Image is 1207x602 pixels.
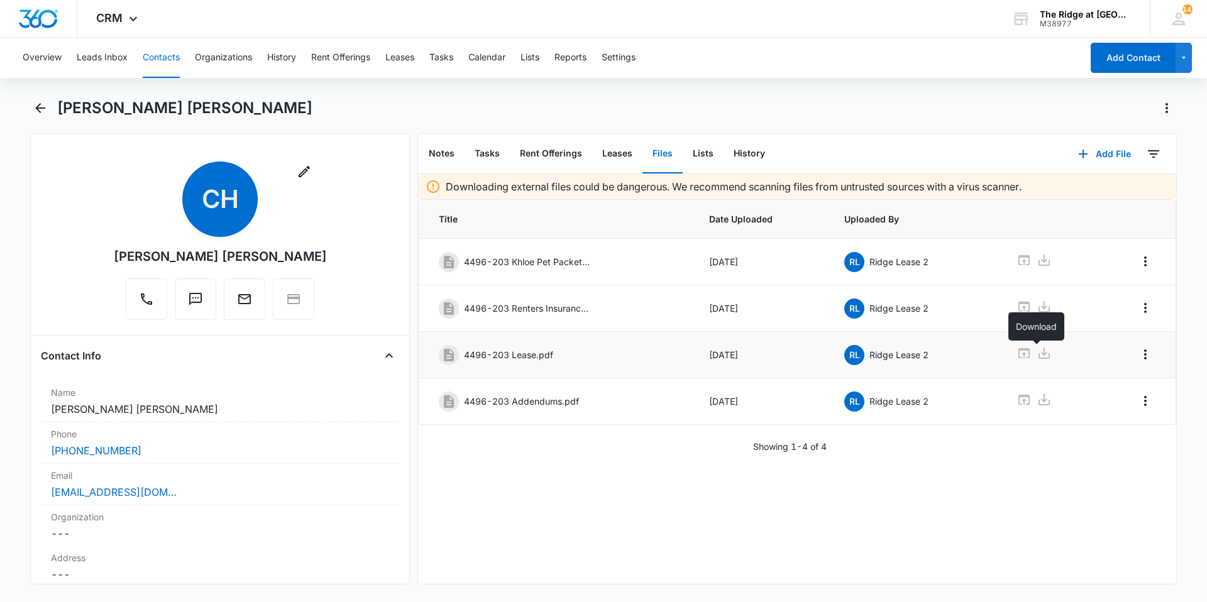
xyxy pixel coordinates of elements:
button: History [724,134,775,173]
button: Tasks [429,38,453,78]
label: Organization [51,510,389,523]
span: 141 [1182,4,1193,14]
button: Tasks [465,134,510,173]
label: Address [51,551,389,564]
p: Ridge Lease 2 [869,255,929,268]
button: Add File [1066,139,1144,169]
button: Files [642,134,683,173]
a: Email [224,298,265,309]
button: Lists [521,38,539,78]
button: Notes [419,134,465,173]
div: Email[EMAIL_ADDRESS][DOMAIN_NAME] [41,464,399,505]
button: Overflow Menu [1135,298,1155,318]
span: RL [844,345,864,365]
button: Rent Offerings [510,134,592,173]
button: History [267,38,296,78]
p: 4496-203 Lease.pdf [464,348,553,361]
div: notifications count [1182,4,1193,14]
span: RL [844,252,864,272]
button: Leases [592,134,642,173]
button: Contacts [143,38,180,78]
button: Reports [554,38,587,78]
button: Filters [1144,144,1164,164]
label: Name [51,386,389,399]
div: account id [1040,19,1132,28]
h4: Contact Info [41,348,101,363]
dd: [PERSON_NAME] [PERSON_NAME] [51,402,389,417]
span: RL [844,391,864,412]
td: [DATE] [694,332,829,378]
div: [PERSON_NAME] [PERSON_NAME] [114,247,327,266]
td: [DATE] [694,378,829,425]
span: RL [844,298,864,319]
span: Date Uploaded [709,212,814,226]
button: Actions [1157,98,1177,118]
button: Overview [23,38,62,78]
p: Downloading external files could be dangerous. We recommend scanning files from untrusted sources... [446,179,1022,194]
p: Ridge Lease 2 [869,348,929,361]
button: Rent Offerings [311,38,370,78]
h1: [PERSON_NAME] [PERSON_NAME] [57,99,312,118]
button: Overflow Menu [1135,251,1155,271]
a: Call [126,298,167,309]
div: Address--- [41,546,399,588]
a: Text [175,298,216,309]
span: Title [439,212,679,226]
button: Organizations [195,38,252,78]
div: Organization--- [41,505,399,546]
dd: --- [51,526,389,541]
p: 4496-203 Khloe Pet Packet.pdf [464,255,590,268]
button: Add Contact [1091,43,1176,73]
button: Overflow Menu [1135,344,1155,364]
button: Back [30,98,50,118]
button: Call [126,278,167,320]
dd: --- [51,567,389,582]
span: CH [182,161,258,237]
button: Overflow Menu [1135,391,1155,411]
label: Email [51,469,389,482]
p: 4496-203 Addendums.pdf [464,395,579,408]
p: Showing 1-4 of 4 [753,440,827,453]
button: Text [175,278,216,320]
p: Ridge Lease 2 [869,302,929,315]
button: Lists [683,134,724,173]
button: Settings [602,38,636,78]
div: Phone[PHONE_NUMBER] [41,422,399,464]
button: Email [224,278,265,320]
p: Ridge Lease 2 [869,395,929,408]
div: Download [1008,312,1064,341]
button: Leads Inbox [77,38,128,78]
div: account name [1040,9,1132,19]
div: Name[PERSON_NAME] [PERSON_NAME] [41,381,399,422]
td: [DATE] [694,239,829,285]
span: CRM [96,11,123,25]
a: [PHONE_NUMBER] [51,443,141,458]
p: 4496-203 Renters Insurance.pdf [464,302,590,315]
span: Uploaded By [844,212,986,226]
label: Phone [51,427,389,441]
td: [DATE] [694,285,829,332]
button: Leases [385,38,414,78]
a: [EMAIL_ADDRESS][DOMAIN_NAME] [51,484,177,500]
button: Close [379,346,399,366]
button: Calendar [468,38,505,78]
